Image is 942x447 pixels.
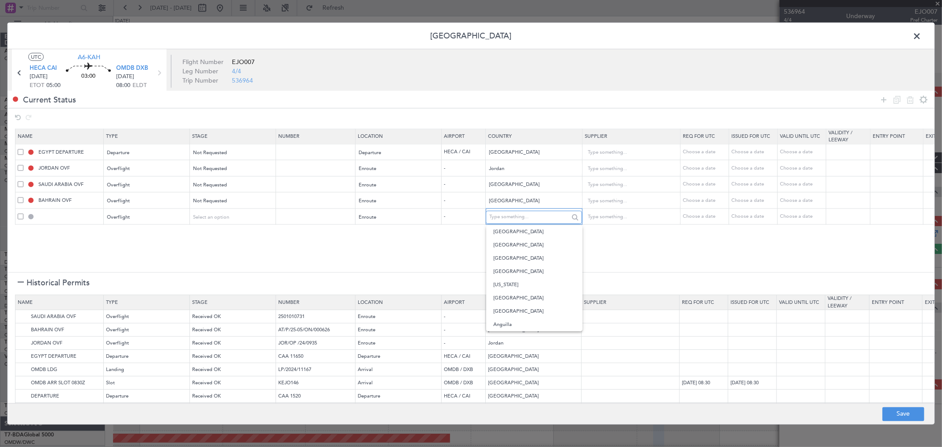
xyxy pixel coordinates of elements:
th: Validity / Leeway [825,295,870,311]
div: Choose a date [780,148,826,156]
th: Valid Until Utc [777,295,825,311]
span: [GEOGRAPHIC_DATA] [493,225,575,239]
button: Save [882,407,924,421]
span: Valid Until Utc [780,133,820,140]
span: [GEOGRAPHIC_DATA] [493,305,575,318]
div: Choose a date [780,213,826,220]
th: Entry Point [870,295,923,311]
div: Choose a date [780,197,826,204]
span: [US_STATE] [493,278,575,292]
span: Entry Point [873,133,905,140]
span: Anguilla [493,318,575,331]
span: [GEOGRAPHIC_DATA] [493,265,575,278]
div: Choose a date [780,164,826,172]
span: Validity / Leeway [829,129,852,143]
header: [GEOGRAPHIC_DATA] [8,23,934,49]
span: [GEOGRAPHIC_DATA] [493,252,575,265]
span: [GEOGRAPHIC_DATA] [493,292,575,305]
span: [GEOGRAPHIC_DATA] [493,239,575,252]
div: Choose a date [780,181,826,188]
